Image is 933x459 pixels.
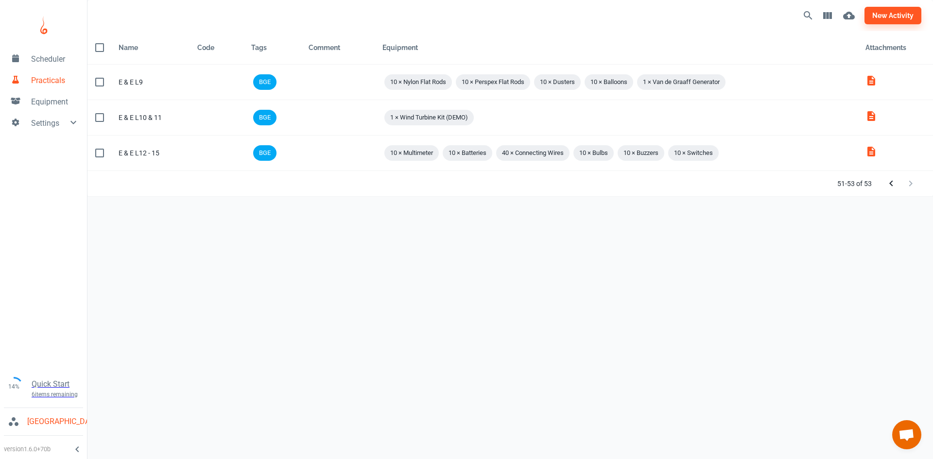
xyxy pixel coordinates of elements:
[864,7,921,24] button: new activity
[309,42,340,53] div: Comment
[618,148,664,158] span: 10 × Buzzers
[892,420,921,449] a: Open chat
[119,77,182,87] div: E & E L9
[637,77,726,87] span: 1 × Van de Graaff Generator
[534,77,581,87] span: 10 × Dusters
[865,116,877,123] a: E__E_tech_guide_Zm2DzX1.pdf
[382,42,850,53] div: Equipment
[251,42,293,53] div: Tags
[384,148,439,158] span: 10 × Multimeter
[837,4,861,27] button: Bulk upload
[573,148,614,158] span: 10 × Bulbs
[585,77,633,87] span: 10 × Balloons
[193,39,218,56] button: Sort
[798,6,818,25] button: Search
[496,148,570,158] span: 40 × Connecting Wires
[305,39,344,56] button: Sort
[253,148,276,158] span: BGE
[119,42,138,53] div: Name
[865,42,925,53] div: Attachments
[119,148,182,158] div: E & E L12 - 15
[115,39,142,56] button: Sort
[384,77,452,87] span: 10 × Nylon Flat Rods
[253,113,276,122] span: BGE
[197,42,214,53] div: Code
[384,113,474,122] span: 1 × Wind Turbine Kit (DEMO)
[668,148,719,158] span: 10 × Switches
[865,80,877,88] a: E__E_tech_guide_i39L23N.pdf
[818,6,837,25] button: View Columns
[865,151,877,159] a: E__E_tech_guide_ElfHIGC.pdf
[443,148,492,158] span: 10 × Batteries
[253,77,276,87] span: BGE
[119,112,182,123] div: E & E L10 & 11
[456,77,530,87] span: 10 × Perspex Flat Rods
[881,174,901,193] button: Previous Page
[837,178,872,189] p: 51-53 of 53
